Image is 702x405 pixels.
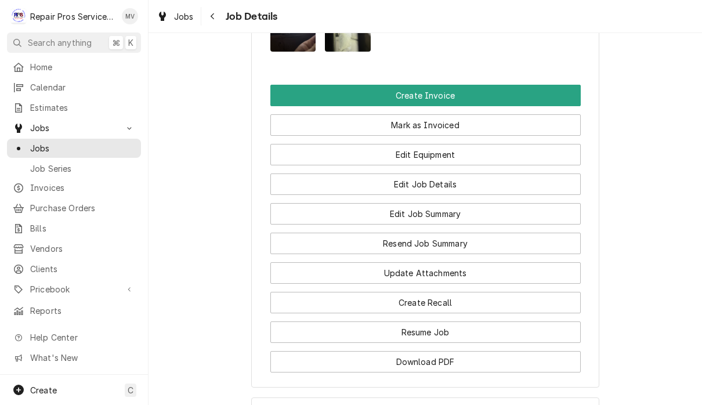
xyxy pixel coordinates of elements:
[30,122,118,134] span: Jobs
[128,37,133,49] span: K
[270,106,581,136] div: Button Group Row
[30,10,115,23] div: Repair Pros Services Inc
[270,85,581,106] div: Button Group Row
[204,7,222,26] button: Navigate back
[30,142,135,154] span: Jobs
[7,348,141,367] a: Go to What's New
[270,114,581,136] button: Mark as Invoiced
[270,165,581,195] div: Button Group Row
[270,284,581,313] div: Button Group Row
[270,351,581,373] button: Download PDF
[30,222,135,234] span: Bills
[30,102,135,114] span: Estimates
[270,173,581,195] button: Edit Job Details
[222,9,278,24] span: Job Details
[7,259,141,279] a: Clients
[7,32,141,53] button: Search anything⌘K
[7,301,141,320] a: Reports
[30,81,135,93] span: Calendar
[30,243,135,255] span: Vendors
[270,136,581,165] div: Button Group Row
[10,8,27,24] div: Repair Pros Services Inc's Avatar
[270,313,581,343] div: Button Group Row
[7,159,141,178] a: Job Series
[7,78,141,97] a: Calendar
[30,202,135,214] span: Purchase Orders
[30,283,118,295] span: Pricebook
[30,352,134,364] span: What's New
[30,162,135,175] span: Job Series
[7,198,141,218] a: Purchase Orders
[7,118,141,138] a: Go to Jobs
[270,262,581,284] button: Update Attachments
[270,85,581,106] button: Create Invoice
[270,195,581,225] div: Button Group Row
[7,178,141,197] a: Invoices
[7,57,141,77] a: Home
[30,305,135,317] span: Reports
[7,219,141,238] a: Bills
[270,292,581,313] button: Create Recall
[270,144,581,165] button: Edit Equipment
[122,8,138,24] div: Mindy Volker's Avatar
[30,263,135,275] span: Clients
[30,61,135,73] span: Home
[7,239,141,258] a: Vendors
[270,321,581,343] button: Resume Job
[122,8,138,24] div: MV
[30,331,134,343] span: Help Center
[270,85,581,373] div: Button Group
[152,7,198,26] a: Jobs
[270,225,581,254] div: Button Group Row
[7,139,141,158] a: Jobs
[128,384,133,396] span: C
[28,37,92,49] span: Search anything
[7,280,141,299] a: Go to Pricebook
[7,98,141,117] a: Estimates
[270,233,581,254] button: Resend Job Summary
[270,254,581,284] div: Button Group Row
[10,8,27,24] div: R
[174,10,194,23] span: Jobs
[30,182,135,194] span: Invoices
[30,385,57,395] span: Create
[270,203,581,225] button: Edit Job Summary
[7,328,141,347] a: Go to Help Center
[270,343,581,373] div: Button Group Row
[112,37,120,49] span: ⌘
